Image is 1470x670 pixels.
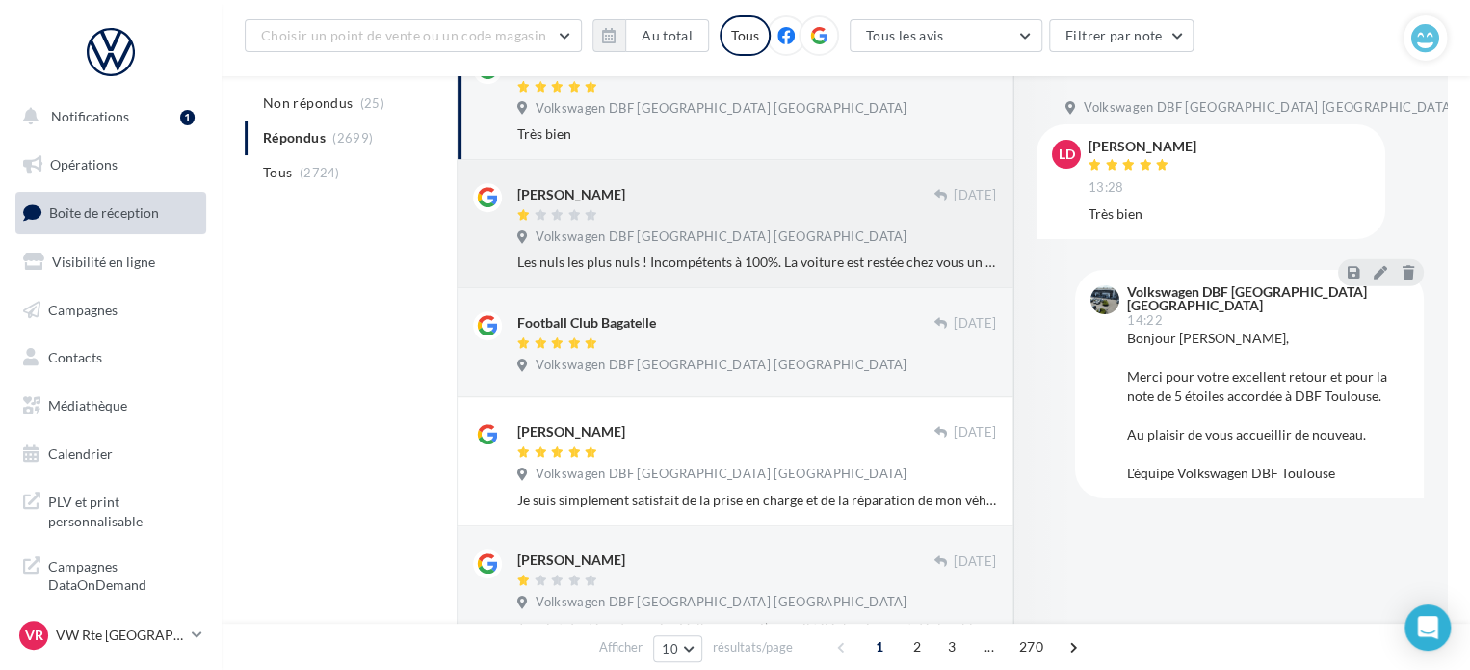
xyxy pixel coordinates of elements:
[1084,99,1455,117] span: Volkswagen DBF [GEOGRAPHIC_DATA] [GEOGRAPHIC_DATA]
[56,626,184,645] p: VW Rte [GEOGRAPHIC_DATA]
[12,242,210,282] a: Visibilité en ligne
[517,313,656,333] div: Football Club Bagatelle
[12,386,210,426] a: Médiathèque
[954,187,996,204] span: [DATE]
[1059,145,1075,164] span: LD
[536,228,906,246] span: Volkswagen DBF [GEOGRAPHIC_DATA] [GEOGRAPHIC_DATA]
[1404,604,1451,651] div: Open Intercom Messenger
[1049,19,1194,52] button: Filtrer par note
[1127,314,1163,327] span: 14:22
[517,422,625,442] div: [PERSON_NAME]
[536,466,906,483] span: Volkswagen DBF [GEOGRAPHIC_DATA] [GEOGRAPHIC_DATA]
[1127,329,1408,483] div: Bonjour [PERSON_NAME], Merci pour votre excellent retour et pour la note de 5 étoiles accordée à ...
[1127,285,1404,312] div: Volkswagen DBF [GEOGRAPHIC_DATA] [GEOGRAPHIC_DATA]
[720,15,771,56] div: Tous
[15,617,206,654] a: VR VW Rte [GEOGRAPHIC_DATA]
[936,631,967,662] span: 3
[1089,204,1370,224] div: Très bien
[599,638,643,657] span: Afficher
[12,290,210,331] a: Campagnes
[12,145,210,185] a: Opérations
[954,553,996,571] span: [DATE]
[48,489,198,530] span: PLV et print personnalisable
[517,491,996,510] div: Je suis simplement satisfait de la prise en charge et de la réparation de mon véhicule
[1089,179,1124,197] span: 13:28
[25,626,43,645] span: VR
[48,397,127,414] span: Médiathèque
[12,192,210,233] a: Boîte de réception
[517,619,996,638] div: Je suis très déçu du service Volkswagen . L’accueil téléphonique est déplorable : les conseillère...
[12,546,210,603] a: Campagnes DataOnDemand
[536,100,906,118] span: Volkswagen DBF [GEOGRAPHIC_DATA] [GEOGRAPHIC_DATA]
[50,156,118,173] span: Opérations
[517,185,625,204] div: [PERSON_NAME]
[1011,631,1051,662] span: 270
[517,124,996,144] div: Très bien
[12,481,210,538] a: PLV et print personnalisable
[866,27,944,43] span: Tous les avis
[592,19,709,52] button: Au total
[360,95,384,111] span: (25)
[713,638,793,657] span: résultats/page
[48,445,113,462] span: Calendrier
[12,96,202,137] button: Notifications 1
[653,635,702,662] button: 10
[902,631,932,662] span: 2
[954,424,996,442] span: [DATE]
[517,550,625,570] div: [PERSON_NAME]
[51,108,129,124] span: Notifications
[48,349,102,365] span: Contacts
[1089,140,1196,153] div: [PERSON_NAME]
[625,19,709,52] button: Au total
[536,594,906,611] span: Volkswagen DBF [GEOGRAPHIC_DATA] [GEOGRAPHIC_DATA]
[864,631,895,662] span: 1
[12,337,210,378] a: Contacts
[263,94,353,113] span: Non répondus
[662,641,678,657] span: 10
[245,19,582,52] button: Choisir un point de vente ou un code magasin
[48,301,118,317] span: Campagnes
[12,434,210,474] a: Calendrier
[52,254,155,270] span: Visibilité en ligne
[48,553,198,595] span: Campagnes DataOnDemand
[517,253,996,272] div: Les nuls les plus nuls ! Incompétents à 100%. La voiture est restée chez vous un mois pour un sou...
[300,165,340,180] span: (2724)
[261,27,546,43] span: Choisir un point de vente ou un code magasin
[49,204,159,221] span: Boîte de réception
[974,631,1005,662] span: ...
[850,19,1042,52] button: Tous les avis
[954,315,996,333] span: [DATE]
[536,357,906,374] span: Volkswagen DBF [GEOGRAPHIC_DATA] [GEOGRAPHIC_DATA]
[263,163,292,182] span: Tous
[180,110,195,125] div: 1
